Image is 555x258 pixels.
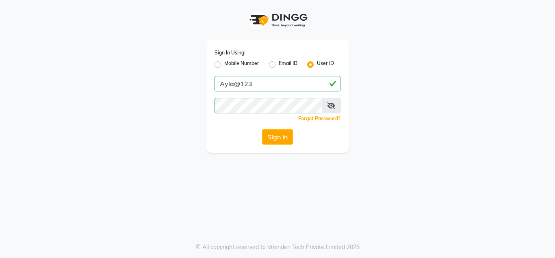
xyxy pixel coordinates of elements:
a: Forgot Password? [298,115,340,121]
label: Sign In Using: [215,49,245,56]
img: logo1.svg [245,8,310,32]
label: User ID [317,60,334,69]
label: Mobile Number [224,60,259,69]
label: Email ID [279,60,297,69]
input: Username [215,98,322,113]
button: Sign In [262,129,293,145]
input: Username [215,76,340,91]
